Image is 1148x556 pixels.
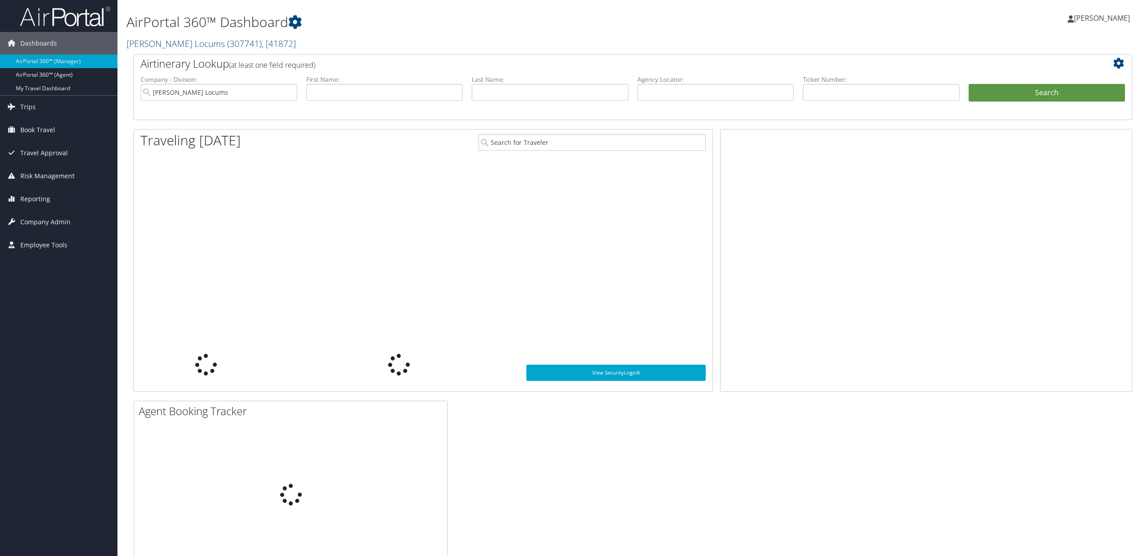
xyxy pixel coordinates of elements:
[20,234,67,256] span: Employee Tools
[20,211,70,233] span: Company Admin
[20,165,75,187] span: Risk Management
[472,75,628,84] label: Last Name:
[20,6,110,27] img: airportal-logo.png
[526,365,706,381] a: View SecurityLogic®
[262,37,296,50] span: , [ 41872 ]
[478,134,706,151] input: Search for Traveler
[1068,5,1139,32] a: [PERSON_NAME]
[20,32,57,55] span: Dashboards
[306,75,463,84] label: First Name:
[803,75,960,84] label: Ticket Number:
[127,13,801,32] h1: AirPortal 360™ Dashboard
[141,56,1042,71] h2: Airtinerary Lookup
[141,75,297,84] label: Company - Division:
[20,142,68,164] span: Travel Approval
[141,131,241,150] h1: Traveling [DATE]
[20,188,50,210] span: Reporting
[127,37,296,50] a: [PERSON_NAME] Locums
[227,37,262,50] span: ( 307741 )
[20,119,55,141] span: Book Travel
[1074,13,1130,23] span: [PERSON_NAME]
[139,403,447,419] h2: Agent Booking Tracker
[229,60,315,70] span: (at least one field required)
[637,75,794,84] label: Agency Locator:
[20,96,36,118] span: Trips
[969,84,1125,102] button: Search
